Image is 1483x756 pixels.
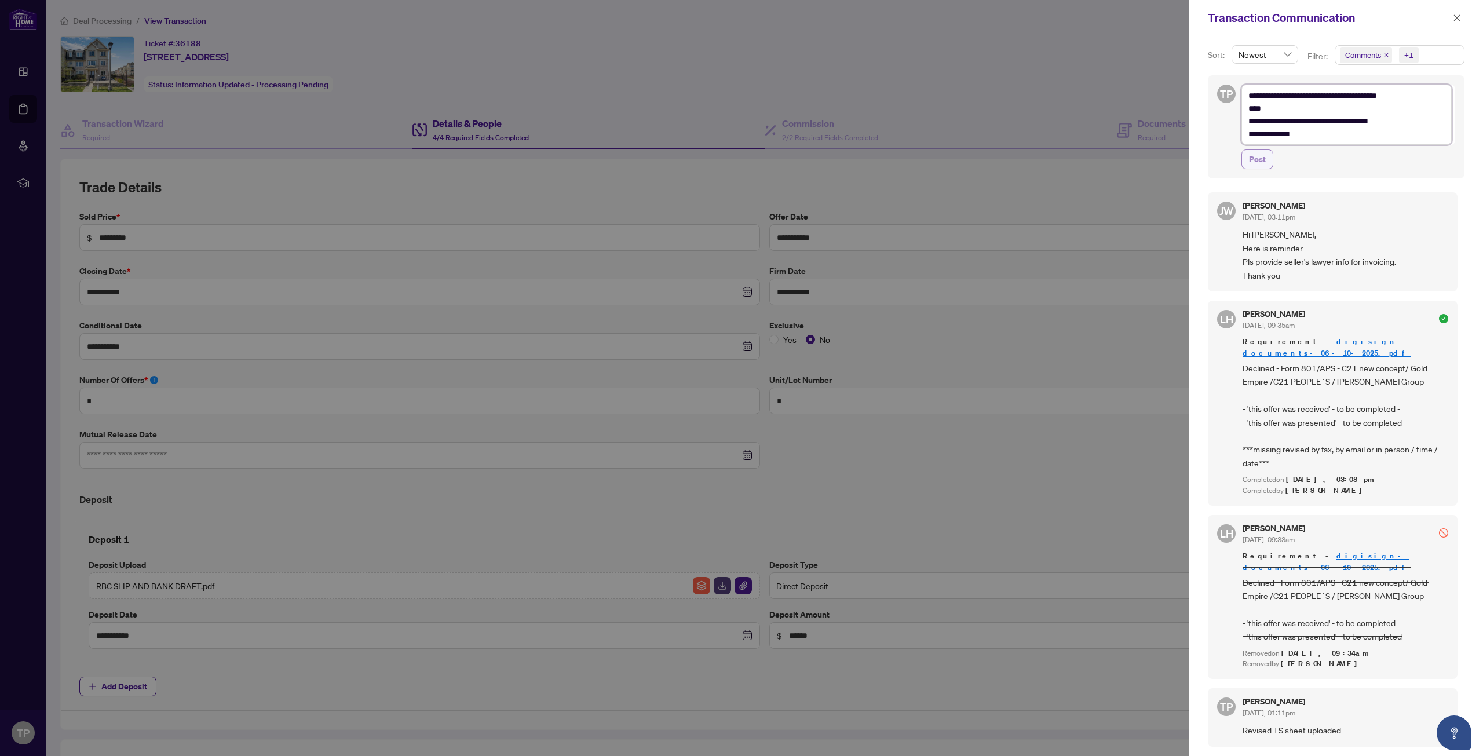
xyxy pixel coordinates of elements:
div: Transaction Communication [1208,9,1449,27]
span: TP [1220,86,1233,102]
button: Open asap [1437,715,1471,750]
div: Removed by [1243,659,1448,670]
p: Filter: [1307,50,1329,63]
span: [DATE], 03:08pm [1286,474,1376,484]
span: Declined - Form 801/APS - C21 new concept/ Gold Empire /C21 PEOPLE`S / [PERSON_NAME] Group - 'thi... [1243,361,1448,470]
span: Newest [1239,46,1291,63]
span: stop [1439,528,1448,538]
span: [DATE], 09:33am [1243,535,1295,544]
span: LH [1220,525,1233,542]
span: Post [1249,150,1266,169]
span: Comments [1340,47,1392,63]
span: Revised TS sheet uploaded [1243,724,1448,737]
span: close [1383,52,1389,58]
h5: [PERSON_NAME] [1243,202,1305,210]
button: Post [1241,149,1273,169]
span: check-circle [1439,314,1448,323]
p: Sort: [1208,49,1227,61]
span: LH [1220,311,1233,327]
span: [DATE], 01:11pm [1243,708,1295,717]
span: [DATE], 09:35am [1243,321,1295,330]
span: Hi [PERSON_NAME], Here is reminder Pls provide seller's lawyer info for invoicing. Thank you [1243,228,1448,282]
span: [DATE], 03:11pm [1243,213,1295,221]
span: TP [1220,699,1233,715]
span: Requirement - [1243,336,1448,359]
div: Completed by [1243,485,1448,496]
span: Comments [1345,49,1381,61]
span: JW [1219,203,1233,219]
h5: [PERSON_NAME] [1243,697,1305,706]
span: close [1453,14,1461,22]
span: Requirement - [1243,550,1448,574]
h5: [PERSON_NAME] [1243,524,1305,532]
span: [PERSON_NAME] [1281,659,1364,669]
h5: [PERSON_NAME] [1243,310,1305,318]
span: [PERSON_NAME] [1285,485,1368,495]
span: Declined - Form 801/APS - C21 new concept/ Gold Empire /C21 PEOPLE`S / [PERSON_NAME] Group - 'thi... [1243,576,1448,644]
div: +1 [1404,49,1413,61]
a: digisign-documents-06-10-2025.pdf [1243,551,1411,572]
div: Removed on [1243,648,1448,659]
span: [DATE], 09:34am [1281,648,1371,658]
div: Completed on [1243,474,1448,485]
